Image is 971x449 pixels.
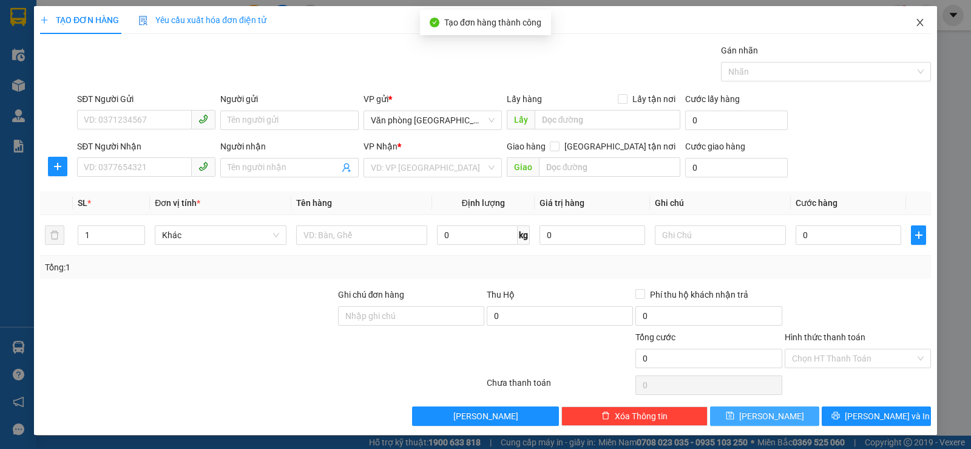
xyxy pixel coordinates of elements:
[831,411,840,421] span: printer
[518,225,530,245] span: kg
[628,92,680,106] span: Lấy tận nơi
[453,410,518,423] span: [PERSON_NAME]
[912,230,925,240] span: plus
[561,406,708,426] button: deleteXóa Thông tin
[540,225,645,245] input: 0
[40,15,119,25] span: TẠO ĐƠN HÀNG
[535,110,681,129] input: Dọc đường
[710,406,819,426] button: save[PERSON_NAME]
[364,142,398,151] span: VP Nhận
[721,46,758,55] label: Gán nhãn
[220,92,359,106] div: Người gửi
[486,376,634,397] div: Chưa thanh toán
[560,140,680,153] span: [GEOGRAPHIC_DATA] tận nơi
[462,198,505,208] span: Định lượng
[198,114,208,124] span: phone
[138,16,148,26] img: icon
[338,306,484,326] input: Ghi chú đơn hàng
[507,157,539,177] span: Giao
[822,406,931,426] button: printer[PERSON_NAME] và In
[540,198,584,208] span: Giá trị hàng
[138,15,266,25] span: Yêu cầu xuất hóa đơn điện tử
[220,140,359,153] div: Người nhận
[911,225,926,245] button: plus
[296,198,332,208] span: Tên hàng
[155,198,200,208] span: Đơn vị tính
[539,157,681,177] input: Dọc đường
[685,158,788,177] input: Cước giao hàng
[507,142,546,151] span: Giao hàng
[615,410,668,423] span: Xóa Thông tin
[162,226,279,244] span: Khác
[650,191,791,215] th: Ghi chú
[45,261,376,274] div: Tổng: 1
[342,163,351,173] span: user-add
[739,410,804,423] span: [PERSON_NAME]
[845,410,930,423] span: [PERSON_NAME] và In
[487,290,515,300] span: Thu Hộ
[296,225,427,245] input: VD: Bàn, Ghế
[45,225,64,245] button: delete
[601,411,610,421] span: delete
[198,162,208,171] span: phone
[412,406,558,426] button: [PERSON_NAME]
[685,111,788,130] input: Cước lấy hàng
[507,110,535,129] span: Lấy
[785,332,865,342] label: Hình thức thanh toán
[77,140,215,153] div: SĐT Người Nhận
[49,162,67,171] span: plus
[796,198,837,208] span: Cước hàng
[507,94,542,104] span: Lấy hàng
[635,332,675,342] span: Tổng cước
[685,142,745,151] label: Cước giao hàng
[645,288,753,301] span: Phí thu hộ khách nhận trả
[444,18,541,27] span: Tạo đơn hàng thành công
[77,92,215,106] div: SĐT Người Gửi
[338,290,405,300] label: Ghi chú đơn hàng
[371,111,495,129] span: Văn phòng Ninh Bình
[364,92,502,106] div: VP gửi
[903,6,937,40] button: Close
[48,157,67,176] button: plus
[655,225,786,245] input: Ghi Chú
[726,411,734,421] span: save
[685,94,740,104] label: Cước lấy hàng
[78,198,87,208] span: SL
[430,18,439,27] span: check-circle
[915,18,925,27] span: close
[40,16,49,24] span: plus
